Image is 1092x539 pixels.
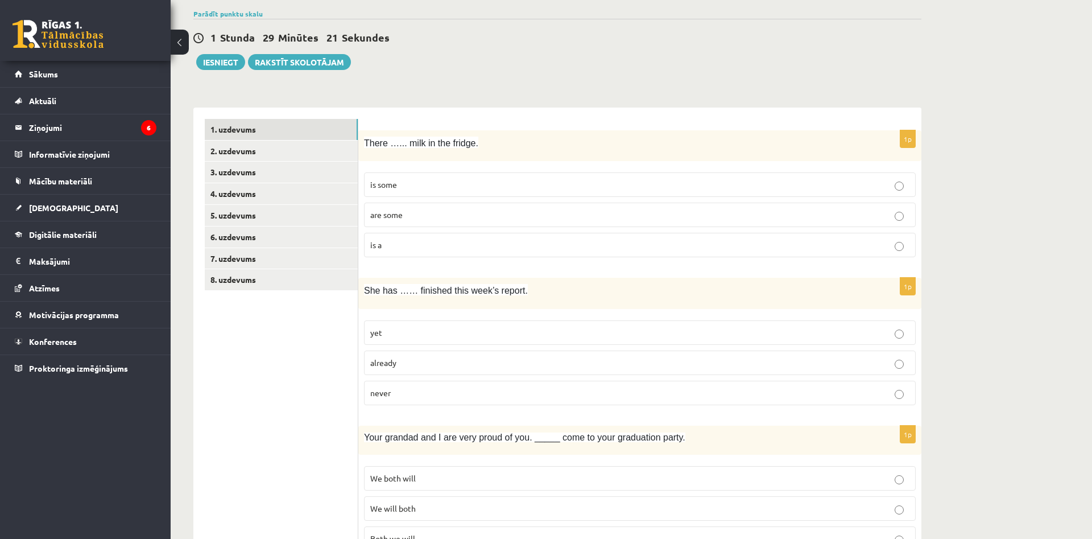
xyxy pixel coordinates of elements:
[205,205,358,226] a: 5. uzdevums
[364,433,685,442] span: Your grandad and I are very proud of you. _____ come to your graduation party.
[900,277,916,295] p: 1p
[895,330,904,339] input: yet
[263,31,274,44] span: 29
[326,31,338,44] span: 21
[15,88,156,114] a: Aktuāli
[364,286,528,295] span: She has …… finished this week’s report.
[370,240,382,250] span: is a
[13,20,104,48] a: Rīgas 1. Tālmācības vidusskola
[15,221,156,248] a: Digitālie materiāli
[895,360,904,369] input: already
[895,475,904,484] input: We both will
[141,120,156,135] i: 6
[29,363,128,373] span: Proktoringa izmēģinājums
[364,138,478,148] span: There …... milk in the fridge.
[278,31,318,44] span: Minūtes
[15,328,156,355] a: Konferences
[205,119,358,140] a: 1. uzdevums
[29,336,77,347] span: Konferences
[895,390,904,399] input: never
[900,425,916,443] p: 1p
[205,141,358,162] a: 2. uzdevums
[342,31,390,44] span: Sekundes
[15,248,156,274] a: Maksājumi
[248,54,351,70] a: Rakstīt skolotājam
[29,176,92,186] span: Mācību materiāli
[895,182,904,191] input: is some
[196,54,245,70] button: Iesniegt
[370,327,382,338] span: yet
[15,61,156,87] a: Sākums
[29,96,56,106] span: Aktuāli
[205,248,358,269] a: 7. uzdevums
[29,203,118,213] span: [DEMOGRAPHIC_DATA]
[210,31,216,44] span: 1
[205,227,358,248] a: 6. uzdevums
[15,275,156,301] a: Atzīmes
[15,114,156,141] a: Ziņojumi6
[370,357,396,368] span: already
[29,141,156,167] legend: Informatīvie ziņojumi
[29,229,97,240] span: Digitālie materiāli
[29,114,156,141] legend: Ziņojumi
[205,269,358,290] a: 8. uzdevums
[29,69,58,79] span: Sākums
[15,195,156,221] a: [DEMOGRAPHIC_DATA]
[220,31,255,44] span: Stunda
[370,473,416,483] span: We both will
[193,9,263,18] a: Parādīt punktu skalu
[29,310,119,320] span: Motivācijas programma
[205,162,358,183] a: 3. uzdevums
[895,242,904,251] input: is a
[900,130,916,148] p: 1p
[370,179,397,190] span: is some
[370,503,416,513] span: We will both
[15,355,156,381] a: Proktoringa izmēģinājums
[15,168,156,194] a: Mācību materiāli
[29,248,156,274] legend: Maksājumi
[370,388,391,398] span: never
[15,302,156,328] a: Motivācijas programma
[29,283,60,293] span: Atzīmes
[370,209,403,220] span: are some
[895,505,904,515] input: We will both
[205,183,358,204] a: 4. uzdevums
[15,141,156,167] a: Informatīvie ziņojumi
[895,212,904,221] input: are some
